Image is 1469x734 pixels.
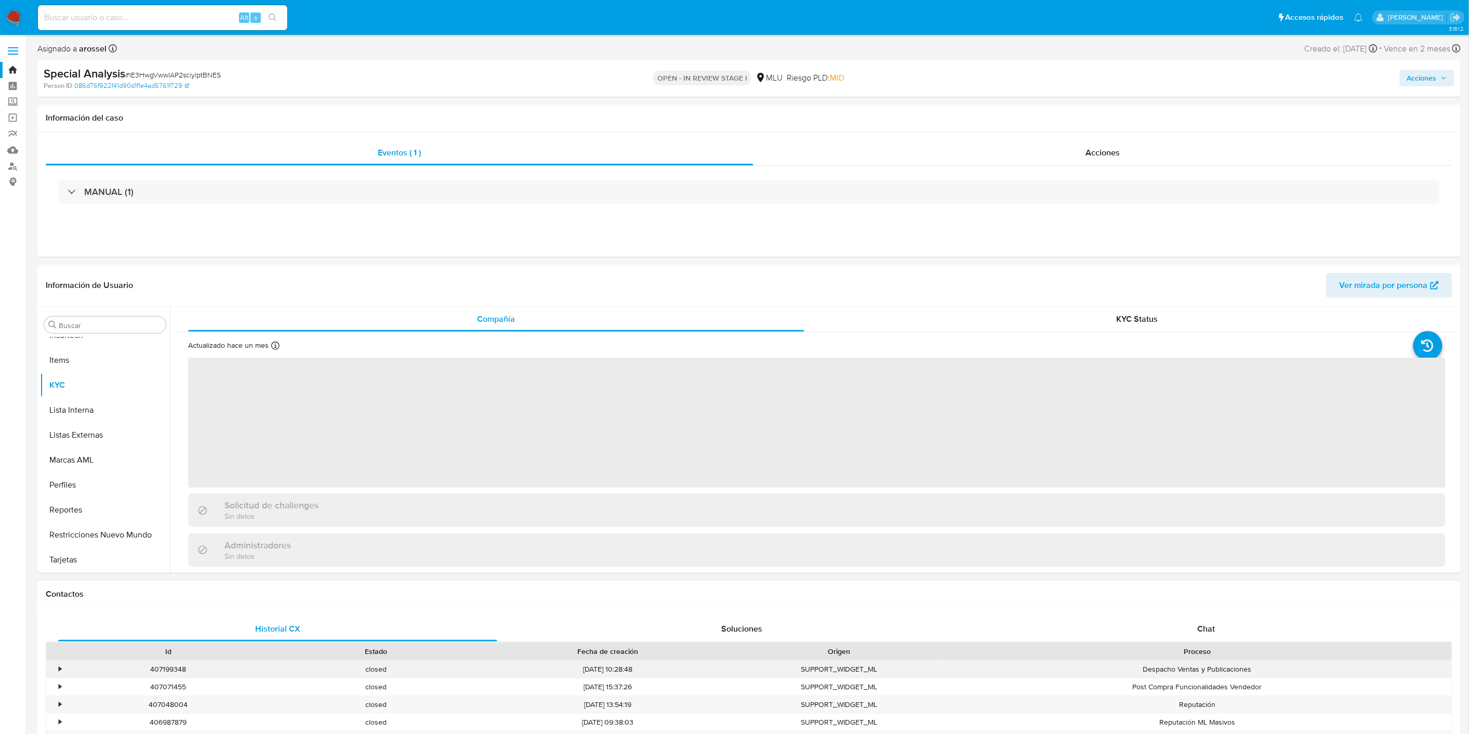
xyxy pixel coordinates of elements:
b: Special Analysis [44,65,125,82]
div: Despacho Ventas y Publicaciones [943,661,1452,678]
span: Accesos rápidos [1286,12,1344,23]
div: Proceso [950,646,1445,657]
div: Creado el: [DATE] [1305,42,1378,56]
div: • [59,664,61,674]
div: [DATE] 13:54:19 [480,696,735,713]
div: Origen [743,646,936,657]
div: Post Compra Funcionalidades Vendedor [943,678,1452,696]
div: Id [72,646,265,657]
h3: MANUAL (1) [84,186,134,198]
button: Perfiles [40,473,170,497]
button: KYC [40,373,170,398]
div: closed [272,661,480,678]
button: search-icon [262,10,283,25]
button: Tarjetas [40,547,170,572]
span: ‌ [188,358,1446,488]
div: closed [272,714,480,731]
h3: Administradores [224,540,291,551]
div: closed [272,696,480,713]
button: Listas Externas [40,423,170,448]
button: Items [40,348,170,373]
span: - [1380,42,1382,56]
button: Buscar [48,321,57,329]
div: MANUAL (1) [58,180,1440,204]
span: Asignado a [37,43,107,55]
div: • [59,700,61,710]
span: # IE3HwgVwwIAP2sciylptBNES [125,70,221,80]
p: gregorio.negri@mercadolibre.com [1388,12,1447,22]
span: Eventos ( 1 ) [378,147,421,159]
div: SUPPORT_WIDGET_ML [736,714,944,731]
span: Alt [240,12,248,22]
div: SUPPORT_WIDGET_ML [736,696,944,713]
div: closed [272,678,480,696]
p: Sin datos [224,511,319,521]
h1: Contactos [46,589,1452,599]
p: Actualizado hace un mes [188,340,269,350]
h1: Información del caso [46,113,1452,123]
div: MLU [756,72,783,84]
a: Salir [1450,12,1461,23]
span: Historial CX [255,623,300,635]
h3: Solicitud de challenges [224,500,319,511]
span: Acciones [1407,70,1437,86]
div: 407048004 [64,696,272,713]
div: [DATE] 09:38:03 [480,714,735,731]
div: AdministradoresSin datos [188,533,1446,567]
div: Reputación [943,696,1452,713]
button: Marcas AML [40,448,170,473]
input: Buscar usuario o caso... [38,11,287,24]
a: Notificaciones [1354,13,1363,22]
p: Sin datos [224,551,291,561]
div: Solicitud de challengesSin datos [188,493,1446,527]
span: KYC Status [1117,313,1158,325]
div: 407199348 [64,661,272,678]
span: Soluciones [721,623,762,635]
input: Buscar [59,321,162,330]
span: Compañía [478,313,515,325]
a: 086d76f922f41d90d1f1e4ad5761f729 [74,81,189,90]
div: SUPPORT_WIDGET_ML [736,678,944,696]
div: 406987879 [64,714,272,731]
button: Ver mirada por persona [1326,273,1452,298]
div: • [59,717,61,727]
div: Reputación ML Masivos [943,714,1452,731]
button: Lista Interna [40,398,170,423]
div: Estado [280,646,473,657]
div: 407071455 [64,678,272,696]
b: Person ID [44,81,72,90]
h1: Información de Usuario [46,280,133,291]
span: Vence en 2 meses [1384,43,1451,55]
b: arossel [77,43,107,55]
span: Riesgo PLD: [787,72,844,84]
button: Restricciones Nuevo Mundo [40,522,170,547]
button: Reportes [40,497,170,522]
div: • [59,682,61,692]
div: [DATE] 15:37:26 [480,678,735,696]
span: Chat [1197,623,1215,635]
div: SUPPORT_WIDGET_ML [736,661,944,678]
span: Ver mirada por persona [1340,273,1428,298]
p: OPEN - IN REVIEW STAGE I [653,71,751,85]
span: MID [830,72,844,84]
span: Acciones [1086,147,1120,159]
span: s [254,12,257,22]
div: Fecha de creación [487,646,728,657]
div: [DATE] 10:28:48 [480,661,735,678]
button: Acciones [1400,70,1454,86]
